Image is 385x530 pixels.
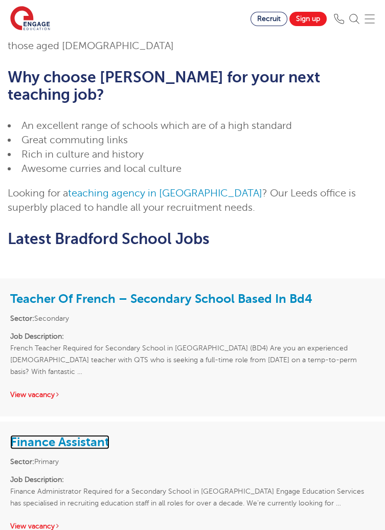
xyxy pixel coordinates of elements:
h2: Latest Bradford School Jobs [8,230,377,248]
span: Looking for a [8,187,68,199]
strong: Sector: [10,458,34,466]
strong: Job Description: [10,333,64,340]
img: Mobile Menu [365,14,375,24]
span: An excellent range of schools which are of a high standard [21,120,292,131]
span: Rich in culture and history [21,148,144,160]
span: Awesome curries and local culture [21,163,182,174]
a: Finance Assistant [10,435,109,449]
img: Phone [334,14,344,24]
img: Search [349,14,359,24]
strong: Job Description: [10,476,64,483]
span: Great commuting links [21,134,128,146]
img: Engage Education [10,6,50,32]
li: Primary [10,456,375,468]
span: Why choose [PERSON_NAME] for your next teaching job? [8,69,320,103]
a: teaching agency in [GEOGRAPHIC_DATA] [68,187,262,199]
a: Recruit [251,12,287,26]
a: Teacher Of French – Secondary School Based In Bd4 [10,292,312,306]
a: Sign up [289,12,327,26]
p: French Teacher Required for Secondary School in [GEOGRAPHIC_DATA] (BD4) Are you an experienced [D... [10,330,375,378]
a: View vacancy [10,391,60,399]
span: Recruit [257,15,281,23]
li: Secondary [10,313,375,324]
p: Finance Administrator Required for a Secondary School in [GEOGRAPHIC_DATA] Engage Education Servi... [10,474,375,509]
a: View vacancy [10,522,60,530]
strong: Sector: [10,315,34,322]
